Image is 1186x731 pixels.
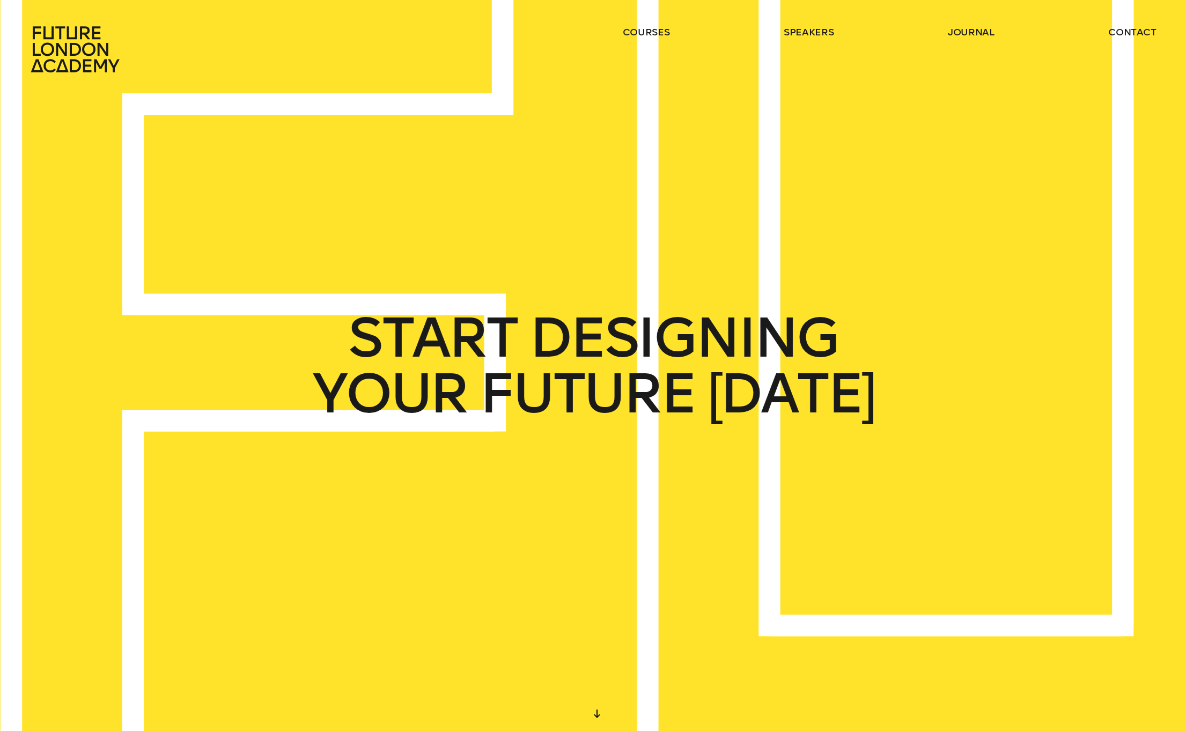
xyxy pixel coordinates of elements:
span: START [348,310,517,366]
a: contact [1108,26,1156,39]
a: speakers [784,26,834,39]
a: journal [948,26,995,39]
span: [DATE] [707,366,874,422]
a: courses [623,26,670,39]
span: YOUR [312,366,467,422]
span: DESIGNING [529,310,838,366]
span: FUTURE [479,366,695,422]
